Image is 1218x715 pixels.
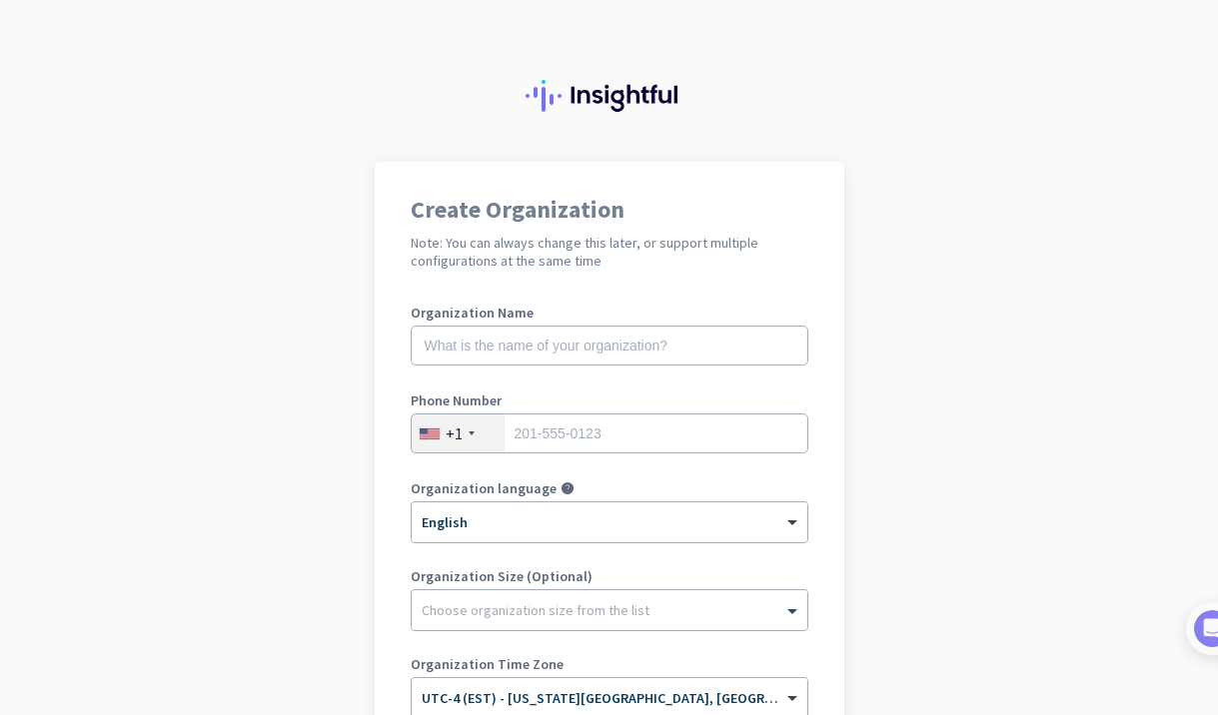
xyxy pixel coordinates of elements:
label: Organization Size (Optional) [411,569,808,583]
img: Insightful [526,80,693,112]
label: Phone Number [411,393,808,407]
div: +1 [446,423,463,443]
input: What is the name of your organization? [411,326,808,365]
label: Organization Name [411,306,808,320]
label: Organization Time Zone [411,657,808,671]
i: help [561,481,575,495]
h2: Note: You can always change this later, or support multiple configurations at the same time [411,234,808,270]
input: 201-555-0123 [411,413,808,453]
h1: Create Organization [411,198,808,222]
label: Organization language [411,481,557,495]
